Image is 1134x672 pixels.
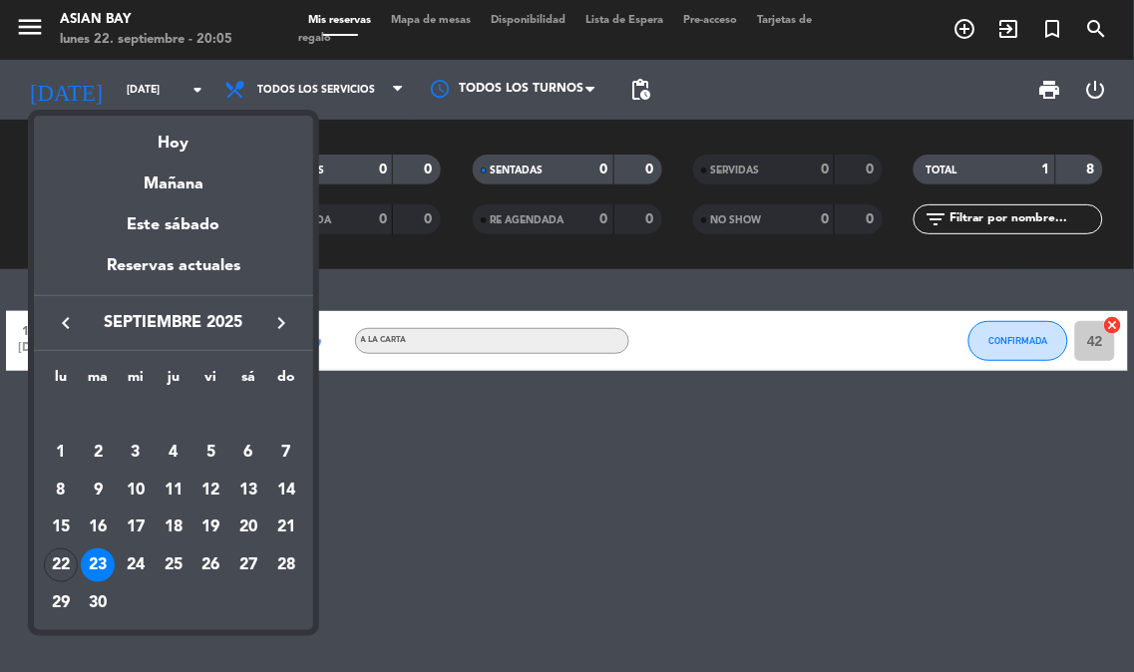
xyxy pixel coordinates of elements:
div: 25 [157,548,190,582]
th: miércoles [117,366,155,397]
div: Mañana [34,157,313,197]
div: 29 [44,586,78,620]
div: 23 [81,548,115,582]
div: 11 [157,474,190,507]
th: jueves [155,366,192,397]
i: keyboard_arrow_right [269,311,293,335]
td: 10 de septiembre de 2025 [117,472,155,509]
td: 30 de septiembre de 2025 [79,584,117,622]
div: 18 [157,510,190,544]
th: sábado [229,366,267,397]
th: domingo [267,366,305,397]
td: 3 de septiembre de 2025 [117,434,155,472]
div: 12 [193,474,227,507]
td: 29 de septiembre de 2025 [42,584,80,622]
div: 27 [231,548,265,582]
td: 16 de septiembre de 2025 [79,509,117,547]
td: 25 de septiembre de 2025 [155,546,192,584]
td: 5 de septiembre de 2025 [192,434,230,472]
button: keyboard_arrow_left [48,310,84,336]
td: 26 de septiembre de 2025 [192,546,230,584]
div: 6 [231,436,265,470]
div: 9 [81,474,115,507]
td: 22 de septiembre de 2025 [42,546,80,584]
td: 11 de septiembre de 2025 [155,472,192,509]
td: 24 de septiembre de 2025 [117,546,155,584]
th: lunes [42,366,80,397]
div: 24 [119,548,153,582]
td: 4 de septiembre de 2025 [155,434,192,472]
div: 15 [44,510,78,544]
div: 3 [119,436,153,470]
td: 6 de septiembre de 2025 [229,434,267,472]
td: 13 de septiembre de 2025 [229,472,267,509]
th: martes [79,366,117,397]
i: keyboard_arrow_left [54,311,78,335]
div: Este sábado [34,197,313,253]
div: 2 [81,436,115,470]
td: 15 de septiembre de 2025 [42,509,80,547]
div: 21 [269,510,303,544]
div: 19 [193,510,227,544]
div: 10 [119,474,153,507]
td: 21 de septiembre de 2025 [267,509,305,547]
td: 28 de septiembre de 2025 [267,546,305,584]
div: 8 [44,474,78,507]
td: 20 de septiembre de 2025 [229,509,267,547]
div: 22 [44,548,78,582]
th: viernes [192,366,230,397]
div: 1 [44,436,78,470]
td: 9 de septiembre de 2025 [79,472,117,509]
button: keyboard_arrow_right [263,310,299,336]
td: 23 de septiembre de 2025 [79,546,117,584]
div: 17 [119,510,153,544]
td: 7 de septiembre de 2025 [267,434,305,472]
div: 7 [269,436,303,470]
div: 4 [157,436,190,470]
div: 16 [81,510,115,544]
td: 12 de septiembre de 2025 [192,472,230,509]
td: 14 de septiembre de 2025 [267,472,305,509]
td: 18 de septiembre de 2025 [155,509,192,547]
div: 30 [81,586,115,620]
td: 8 de septiembre de 2025 [42,472,80,509]
td: SEP. [42,397,305,435]
div: 5 [193,436,227,470]
div: 26 [193,548,227,582]
td: 2 de septiembre de 2025 [79,434,117,472]
td: 27 de septiembre de 2025 [229,546,267,584]
div: Reservas actuales [34,253,313,294]
div: 14 [269,474,303,507]
td: 1 de septiembre de 2025 [42,434,80,472]
div: 13 [231,474,265,507]
td: 19 de septiembre de 2025 [192,509,230,547]
div: 20 [231,510,265,544]
span: septiembre 2025 [84,310,263,336]
div: Hoy [34,116,313,157]
div: 28 [269,548,303,582]
td: 17 de septiembre de 2025 [117,509,155,547]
